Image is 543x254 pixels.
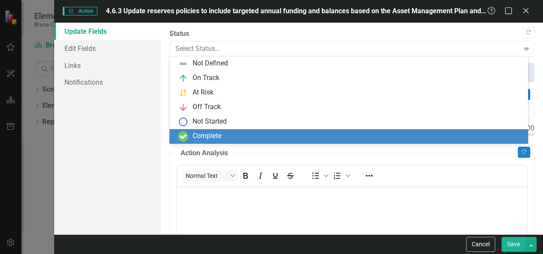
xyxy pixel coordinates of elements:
[178,117,188,127] img: Not Started
[54,40,161,57] a: Edit Fields
[63,7,97,15] span: Action
[238,170,253,182] button: Bold
[466,237,495,252] button: Cancel
[54,74,161,91] a: Notifications
[186,172,228,179] span: Normal Text
[178,59,188,69] img: Not Defined
[283,170,298,182] button: Strikethrough
[193,59,228,68] div: Not Defined
[362,170,377,182] button: Reveal or hide additional toolbar items
[502,237,525,252] button: Save
[178,88,188,98] img: At Risk
[178,102,188,112] img: Off Track
[193,73,219,83] div: On Track
[193,88,213,97] div: At Risk
[193,117,227,127] div: Not Started
[54,57,161,74] a: Links
[176,148,232,158] legend: Action Analysis
[253,170,268,182] button: Italic
[182,170,238,182] button: Block Normal Text
[169,29,534,39] label: Status
[54,23,161,40] a: Update Fields
[308,170,330,182] div: Bullet list
[193,131,221,141] div: Complete
[268,170,283,182] button: Underline
[178,131,188,142] img: Complete
[330,170,351,182] div: Numbered list
[178,73,188,83] img: On Track
[193,102,221,112] div: Off Track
